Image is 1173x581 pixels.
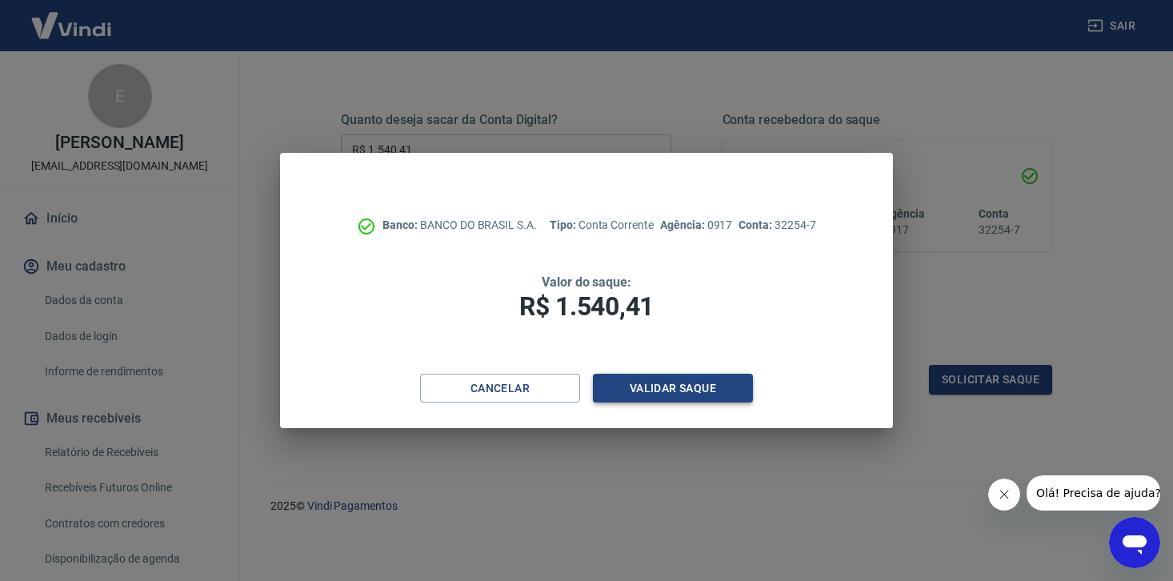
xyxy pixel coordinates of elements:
[739,217,815,234] p: 32254-7
[550,217,654,234] p: Conta Corrente
[550,218,578,231] span: Tipo:
[542,274,631,290] span: Valor do saque:
[519,291,654,322] span: R$ 1.540,41
[660,218,707,231] span: Agência:
[420,374,580,403] button: Cancelar
[10,11,134,24] span: Olá! Precisa de ajuda?
[1109,517,1160,568] iframe: Botão para abrir a janela de mensagens
[382,217,537,234] p: BANCO DO BRASIL S.A.
[382,218,420,231] span: Banco:
[988,479,1020,511] iframe: Fechar mensagem
[1027,475,1160,511] iframe: Mensagem da empresa
[739,218,775,231] span: Conta:
[660,217,732,234] p: 0917
[593,374,753,403] button: Validar saque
